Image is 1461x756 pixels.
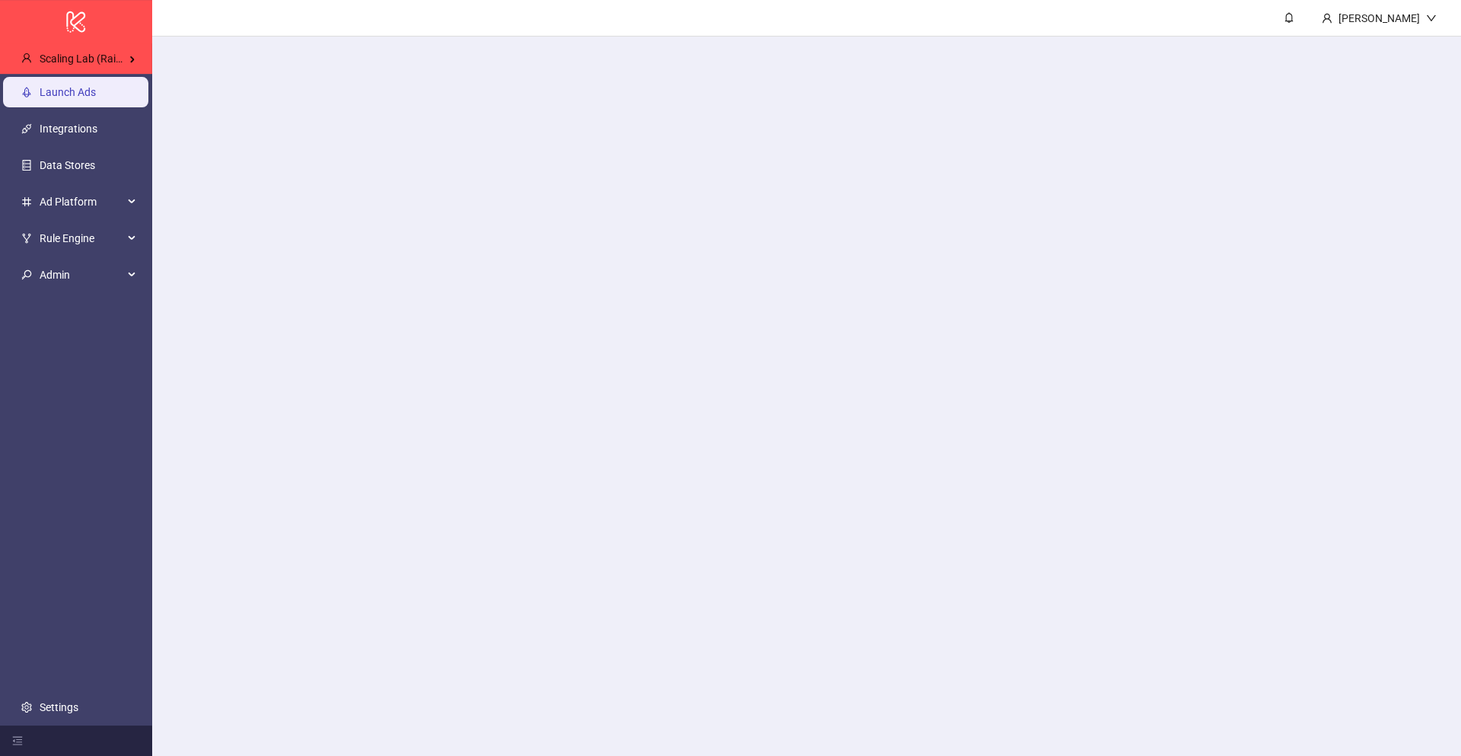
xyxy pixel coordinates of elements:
span: menu-fold [12,735,23,746]
span: Admin [40,260,123,290]
span: user [1322,13,1332,24]
span: number [21,196,32,207]
span: Ad Platform [40,187,123,217]
span: Scaling Lab (Rais International) [40,53,188,65]
a: Integrations [40,123,97,135]
div: [PERSON_NAME] [1332,10,1426,27]
a: Launch Ads [40,86,96,98]
span: fork [21,233,32,244]
span: down [1426,13,1437,24]
span: key [21,270,32,280]
a: Settings [40,701,78,713]
span: Rule Engine [40,223,123,254]
span: user [21,53,32,63]
span: bell [1284,12,1294,23]
a: Data Stores [40,159,95,171]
